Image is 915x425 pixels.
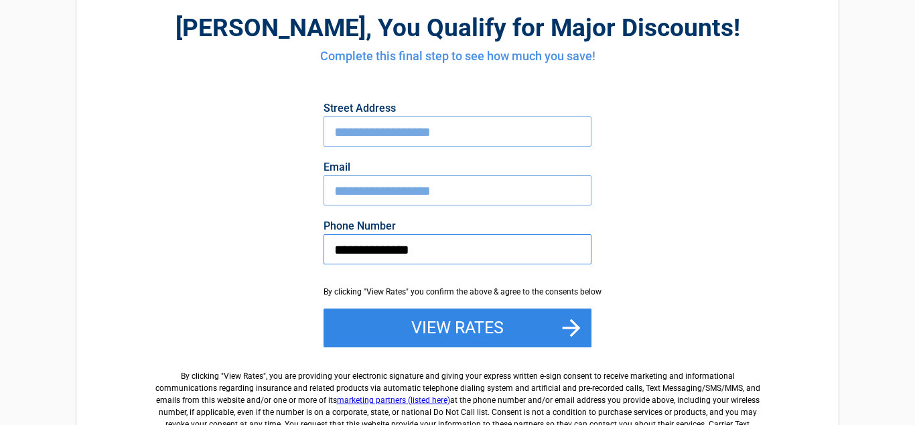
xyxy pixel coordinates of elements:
label: Email [324,162,591,173]
div: By clicking "View Rates" you confirm the above & agree to the consents below [324,286,591,298]
a: marketing partners (listed here) [337,396,450,405]
button: View Rates [324,309,591,347]
label: Phone Number [324,221,591,232]
h2: , You Qualify for Major Discounts! [150,11,765,44]
label: Street Address [324,103,591,114]
h4: Complete this final step to see how much you save! [150,48,765,65]
span: [PERSON_NAME] [175,13,366,42]
span: View Rates [224,371,263,381]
